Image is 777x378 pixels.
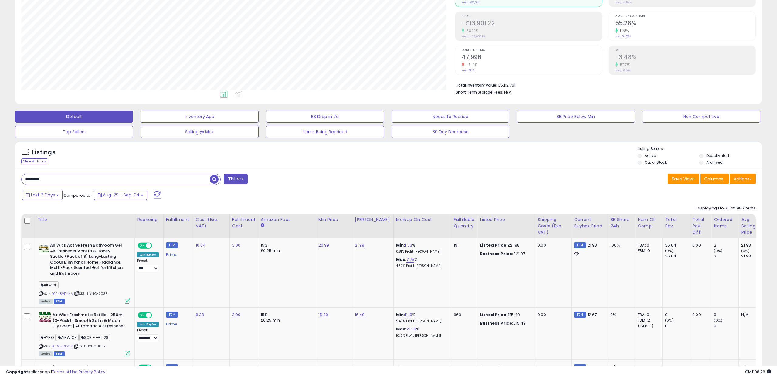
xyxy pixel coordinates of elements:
span: 21.98 [588,242,597,248]
b: Min: [396,312,405,318]
span: SOR - ¬£2.28 [79,334,110,341]
div: seller snap | | [6,369,105,375]
small: Prev: -8.24% [615,69,631,72]
div: Prime [166,319,188,327]
button: BB Drop in 7d [266,111,384,123]
small: (0%) [714,248,722,253]
span: Compared to: [63,192,91,198]
div: FBM: 2 [638,318,658,323]
h2: 55.28% [615,20,755,28]
button: Selling @ Max [141,126,258,138]
div: 15% [261,312,311,318]
small: FBM [574,242,586,248]
span: FBM [54,299,65,304]
b: Short Term Storage Fees: [456,90,503,95]
th: The percentage added to the cost of goods (COGS) that forms the calculator for Min & Max prices. [393,214,451,238]
a: 3.00 [232,312,241,318]
label: Deactivated [706,153,729,158]
div: Preset: [137,259,159,272]
div: £21.97 [480,251,530,257]
p: 0.81% Profit [PERSON_NAME] [396,250,446,254]
label: Out of Stock [645,160,667,165]
a: 1.33 [405,242,412,248]
div: Repricing [137,216,161,223]
div: [PERSON_NAME] [355,216,391,223]
div: 2 [714,254,738,259]
h5: Listings [32,148,56,157]
div: Ordered Items [714,216,736,229]
div: Win BuyBox [137,322,159,327]
span: 2025-09-12 08:26 GMT [745,369,771,375]
div: ( SFP: 1 ) [638,323,658,329]
div: % [396,257,446,268]
div: 0 [665,312,690,318]
img: 41gx2TZ9pzL._SL40_.jpg [39,312,51,322]
a: 16.49 [355,312,365,318]
strong: Copyright [6,369,28,375]
h2: -3.48% [615,54,755,62]
div: Fulfillable Quantity [454,216,475,229]
b: Total Inventory Value: [456,83,497,88]
div: % [396,326,446,338]
button: 30 Day Decrease [392,126,509,138]
div: Displaying 1 to 25 of 1986 items [697,206,756,211]
a: 7.75 [406,257,414,263]
label: Active [645,153,656,158]
button: Needs to Reprice [392,111,509,123]
small: Prev: 54.58% [615,35,631,38]
div: FBA: 0 [638,243,658,248]
button: Default [15,111,133,123]
div: 0 [665,323,690,329]
div: Win BuyBox [137,252,159,257]
span: 12.67 [588,312,597,318]
a: Terms of Use [52,369,78,375]
label: Archived [706,160,723,165]
span: All listings currently available for purchase on Amazon [39,351,53,356]
div: Fulfillment Cost [232,216,256,229]
small: FBM [166,242,178,248]
div: Clear All Filters [21,158,48,164]
div: £15.49 [480,312,530,318]
button: Last 7 Days [22,190,63,200]
small: (0%) [741,248,750,253]
button: Save View [668,174,699,184]
a: B0F48VFHNV [51,291,73,296]
span: All listings currently available for purchase on Amazon [39,299,53,304]
div: Markup on Cost [396,216,449,223]
small: 58.70% [464,29,478,33]
span: Columns [704,176,723,182]
div: 0.00 [692,243,707,248]
small: (0%) [665,318,674,323]
div: FBA: 0 [638,312,658,318]
p: 4.50% Profit [PERSON_NAME] [396,264,446,268]
a: 6.33 [196,312,204,318]
small: Prev: £681,341 [462,1,480,4]
div: Shipping Costs (Exc. VAT) [538,216,569,236]
div: N/A [741,312,761,318]
button: Inventory Age [141,111,258,123]
div: BB Share 24h. [610,216,633,229]
div: 0 [714,312,738,318]
b: Air Wick Active Fresh Bathroom Gel Air Freshener Vanilla & Honey Suckle (Pack of 8) Long-Lasting ... [50,243,124,278]
button: Filters [224,174,247,184]
div: Num of Comp. [638,216,660,229]
p: Listing States: [638,146,762,152]
div: FBM: 0 [638,248,658,254]
div: ASIN: [39,243,130,303]
b: Max: [396,257,407,262]
div: 19 [454,243,473,248]
button: Aug-29 - Sep-04 [94,190,147,200]
div: Preset: [137,328,159,342]
span: Ordered Items [462,49,602,52]
div: 2 [714,243,738,248]
a: Privacy Policy [79,369,105,375]
span: Airwick [39,281,59,288]
div: ASIN: [39,312,130,356]
img: 51PcLVlXh6L._SL40_.jpg [39,243,49,255]
div: 15% [261,243,311,248]
div: 0 [714,323,738,329]
button: Top Sellers [15,126,133,138]
a: 15.49 [318,312,328,318]
div: 0.00 [692,312,707,318]
small: FBM [166,312,178,318]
